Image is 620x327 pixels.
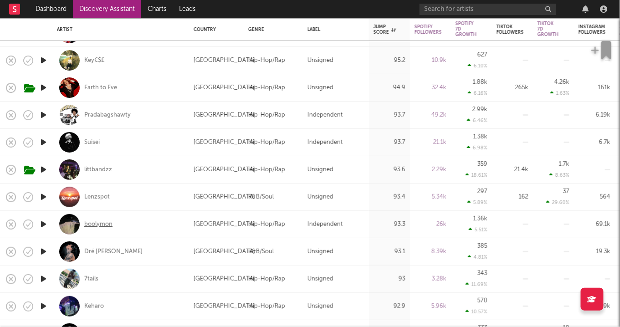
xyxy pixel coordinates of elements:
div: Key€$£ [84,56,105,65]
a: Keharo [84,302,104,311]
div: Hip-Hop/Rap [248,274,285,285]
div: Country [194,27,235,32]
div: [GEOGRAPHIC_DATA] [194,55,255,66]
div: 8.63 % [549,172,569,178]
div: [GEOGRAPHIC_DATA] [194,110,255,121]
div: Independent [307,219,343,230]
div: 162 [497,192,528,203]
div: 93 [374,274,405,285]
div: 10.57 % [466,309,487,315]
a: Lenzspot [84,193,110,201]
div: 93.6 [374,164,405,175]
div: 26k [415,219,446,230]
a: littbandzz [84,166,112,174]
div: 627 [477,52,487,58]
div: 6.19k [579,110,610,121]
a: Earth to Eve [84,84,117,92]
a: boolymon [84,220,113,229]
div: Unsigned [307,192,333,203]
div: Unsigned [307,246,333,257]
div: Spotify 7D Growth [456,21,477,37]
div: Tiktok 7D Growth [538,21,559,37]
div: Tiktok Followers [497,24,524,35]
div: 92.9 [374,301,405,312]
div: Hip-Hop/Rap [248,82,285,93]
a: Suisei [84,138,100,147]
div: 4.49k [579,301,610,312]
div: 359 [477,161,487,167]
div: Hip-Hop/Rap [248,301,285,312]
div: 1.63 % [550,90,569,96]
div: [GEOGRAPHIC_DATA] [194,82,255,93]
input: Search for artists [420,4,556,15]
div: 21.1k [415,137,446,148]
a: Pradabagshawty [84,111,131,119]
div: 18.61 % [466,172,487,178]
div: [GEOGRAPHIC_DATA] [194,301,255,312]
div: 6.46 % [467,118,487,123]
div: 5.34k [415,192,446,203]
div: Jump Score [374,24,396,35]
div: 93.7 [374,137,405,148]
div: 93.1 [374,246,405,257]
div: 1.36k [473,216,487,222]
div: 1.38k [473,134,487,140]
div: Unsigned [307,274,333,285]
div: 3.28k [415,274,446,285]
div: [GEOGRAPHIC_DATA] [194,274,255,285]
div: 343 [477,271,487,276]
div: 2.99k [472,107,487,112]
div: 6.16 % [468,90,487,96]
div: 19.3k [579,246,610,257]
div: 32.4k [415,82,446,93]
div: [GEOGRAPHIC_DATA] [194,219,255,230]
div: 93.3 [374,219,405,230]
div: Hip-Hop/Rap [248,55,285,66]
div: 5.51 % [469,227,487,233]
div: 564 [579,192,610,203]
div: Unsigned [307,301,333,312]
div: Genre [248,27,294,32]
div: 570 [477,298,487,304]
div: 93.7 [374,110,405,121]
div: 4.81 % [468,254,487,260]
div: 5.96k [415,301,446,312]
div: Unsigned [307,82,333,93]
div: 2.29k [415,164,446,175]
div: [GEOGRAPHIC_DATA] [194,137,255,148]
div: 161k [579,82,610,93]
div: Hip-Hop/Rap [248,164,285,175]
div: 8.39k [415,246,446,257]
div: 29.60 % [546,199,569,205]
div: Instagram Followers [579,24,606,35]
a: Dré [PERSON_NAME] [84,248,143,256]
div: [GEOGRAPHIC_DATA] [194,246,255,257]
div: 49.2k [415,110,446,121]
div: 385 [477,243,487,249]
div: 6.7k [579,137,610,148]
div: Label [307,27,360,32]
div: Independent [307,110,343,121]
div: 6.98 % [467,145,487,151]
div: 11.69 % [466,281,487,287]
div: Hip-Hop/Rap [248,219,285,230]
div: Hip-Hop/Rap [248,110,285,121]
div: 10.9k [415,55,446,66]
div: Spotify Followers [415,24,442,35]
div: 21.4k [497,164,528,175]
div: 1.7k [559,161,569,167]
div: 93.4 [374,192,405,203]
div: 7tails [84,275,98,283]
div: 6.10 % [468,63,487,69]
div: Artist [57,27,180,32]
div: 4.26k [554,79,569,85]
div: Unsigned [307,164,333,175]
